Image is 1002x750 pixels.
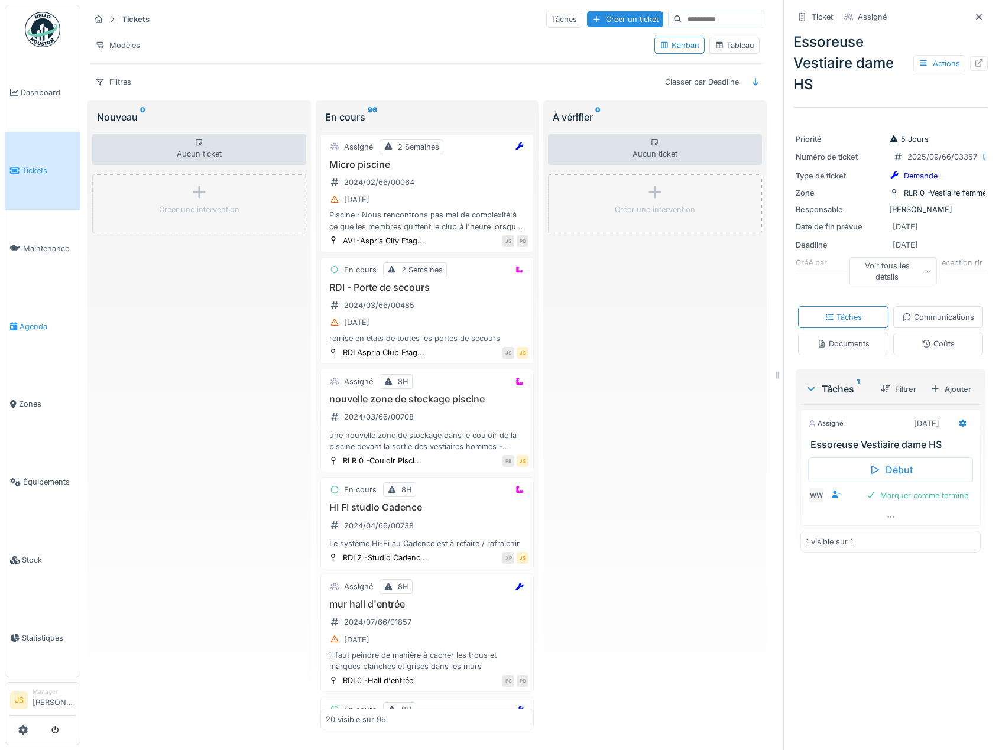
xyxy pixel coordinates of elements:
div: Nouveau [97,110,301,124]
div: RDI Aspria Club Etag... [343,347,424,358]
div: WW [808,487,825,504]
div: Demande [904,170,938,181]
div: Aucun ticket [92,134,306,165]
div: Créer une intervention [615,204,695,215]
span: Dashboard [21,87,75,98]
div: remise en états de toutes les portes de secours [326,333,529,344]
h3: mur hall d'entrée [326,599,529,610]
div: Filtres [90,73,137,90]
div: Tableau [715,40,754,51]
sup: 1 [857,382,860,396]
h3: nouvelle zone de stockage piscine [326,394,529,405]
div: Marquer comme terminé [861,488,973,504]
div: Documents [817,338,870,349]
div: JS [502,347,514,359]
div: PD [517,235,528,247]
div: 8H [398,376,408,387]
div: Aucun ticket [548,134,762,165]
span: Stock [22,554,75,566]
div: 20 visible sur 96 [326,713,386,725]
div: 2024/02/66/00064 [344,177,414,188]
div: une nouvelle zone de stockage dans le couloir de la piscine devant la sortie des vestiaires homme... [326,430,529,452]
div: 8H [401,704,412,715]
div: PB [502,455,514,467]
div: AVL-Aspria City Etag... [343,235,424,246]
div: Ajouter [926,381,976,397]
span: Maintenance [23,243,75,254]
div: 1 visible sur 1 [806,536,853,547]
div: [DATE] [344,317,369,328]
div: Kanban [660,40,699,51]
div: Modèles [90,37,145,54]
div: Responsable [796,204,884,215]
div: 5 Jours [889,134,929,145]
span: Zones [19,398,75,410]
div: Tâches [805,382,871,396]
span: Agenda [20,321,75,332]
div: [PERSON_NAME] [796,204,985,215]
div: RLR 0 -Vestiaire femme [904,187,987,199]
div: En cours [325,110,530,124]
div: En cours [344,704,377,715]
div: Priorité [796,134,884,145]
div: JS [502,235,514,247]
div: JS [517,455,528,467]
a: Maintenance [5,210,80,288]
div: Assigné [344,376,373,387]
div: Ticket [812,11,833,22]
div: Voir tous les détails [849,257,937,285]
div: 2 Semaines [398,141,439,152]
div: [DATE] [893,221,918,232]
div: Deadline [796,239,884,251]
div: En cours [344,484,377,495]
div: Filtrer [876,381,921,397]
div: Assigné [808,418,844,428]
span: Équipements [23,476,75,488]
div: 2 Semaines [401,264,443,275]
div: Le système Hi-Fi au Cadence est à refaire / rafraichir [326,538,529,549]
li: JS [10,691,28,709]
div: 2024/03/66/00708 [344,411,414,423]
div: Zone [796,187,884,199]
sup: 96 [368,110,377,124]
div: Actions [913,55,965,72]
div: [DATE] [344,634,369,645]
div: Assigné [344,581,373,592]
div: Coûts [922,338,955,349]
div: Type de ticket [796,170,884,181]
div: FC [502,675,514,687]
div: [DATE] [893,239,918,251]
span: Tickets [22,165,75,176]
div: [DATE] [914,418,939,429]
div: À vérifier [553,110,757,124]
div: JS [517,347,528,359]
a: Dashboard [5,54,80,132]
span: Statistiques [22,632,75,644]
div: [DATE] [344,194,369,205]
div: Début [808,457,973,482]
li: [PERSON_NAME] [33,687,75,713]
a: Zones [5,365,80,443]
a: Agenda [5,287,80,365]
div: Piscine : Nous rencontrons pas mal de complexité à ce que les membres quittent le club à l'heure ... [326,209,529,232]
div: Assigné [344,141,373,152]
div: Manager [33,687,75,696]
div: Classer par Deadline [660,73,744,90]
div: il faut peindre de manière à cacher les trous et marques blanches et grises dans les murs [326,650,529,672]
div: Essoreuse Vestiaire dame HS [793,31,988,95]
h3: RDI - Porte de secours [326,282,529,293]
div: 8H [401,484,412,495]
img: Badge_color-CXgf-gQk.svg [25,12,60,47]
div: 2024/03/66/00485 [344,300,414,311]
h3: HI FI studio Cadence [326,502,529,513]
a: Équipements [5,443,80,521]
div: 2025/09/66/03357 [907,151,977,163]
strong: Tickets [117,14,154,25]
div: Communications [902,311,974,323]
sup: 0 [595,110,601,124]
div: 8H [398,581,408,592]
div: Créer une intervention [159,204,239,215]
a: Stock [5,521,80,599]
div: PD [517,675,528,687]
div: En cours [344,264,377,275]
